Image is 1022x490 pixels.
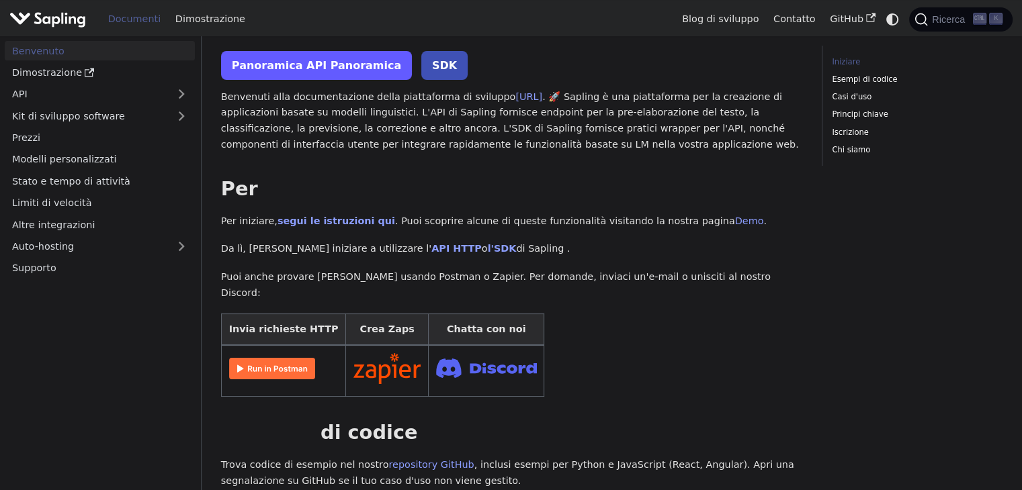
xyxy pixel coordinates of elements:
a: Demo [735,215,764,226]
font: o [482,243,488,254]
a: Alberello.ai [9,9,91,29]
font: , inclusi esempi per Python e JavaScript (React, Angular). Apri una segnalazione su GitHub se il ... [221,459,794,486]
font: Casi d'uso [832,92,871,101]
font: Per iniziare, [221,215,278,226]
a: Chi siamo [832,144,998,156]
font: Iscrizione [832,128,868,137]
font: Auto-hosting [12,241,74,252]
font: Crea Zaps [360,324,415,334]
font: Esempi di codice [832,75,897,84]
button: Espandi la categoria della barra laterale 'SDK' [168,106,195,126]
font: Modelli personalizzati [12,154,117,164]
button: Espandi la categoria della barra laterale 'API' [168,85,195,104]
font: Panoramica API Panoramica [232,59,401,72]
font: Per [221,177,258,200]
kbd: K [989,13,1003,25]
a: GitHub [822,9,882,30]
a: Kit di sviluppo software [5,106,168,126]
font: Da lì, [PERSON_NAME] iniziare a utilizzare l' [221,243,431,254]
a: Iniziare [832,56,998,68]
a: Principi chiave [832,108,998,121]
font: di codice [321,421,417,444]
a: Altre integrazioni [5,215,195,234]
img: Connettiti in Zapier [353,353,421,384]
font: . 🚀 Sapling è una piattaforma per la creazione di applicazioni basate su modelli linguistici. L'A... [221,91,799,150]
font: Chatta con noi [447,324,526,334]
font: Contatto [773,13,816,24]
font: API [12,89,28,99]
font: . Puoi scoprire alcune di queste funzionalità visitando la nostra pagina [395,215,735,226]
a: Casi d'uso [832,91,998,103]
font: Ricerca [932,14,965,25]
font: Altre integrazioni [12,219,95,230]
a: repository GitHub [388,459,474,470]
font: Blog di sviluppo [682,13,759,24]
font: . [763,215,767,226]
font: Dimostrazione [175,13,245,24]
a: l'SDK [488,243,517,254]
font: Supporto [12,262,56,273]
font: Benvenuti alla documentazione della piattaforma di sviluppo [221,91,516,102]
a: Esempi di codice [832,73,998,86]
a: Blog di sviluppo [675,9,766,30]
a: Iscrizione [832,126,998,139]
font: Dimostrazione [12,67,82,78]
font: Puoi anche provare [PERSON_NAME] usando Postman o Zapier. Per domande, inviaci un'e-mail o unisci... [221,271,771,298]
a: Dimostrazione [168,9,253,30]
font: Iniziare [832,57,860,66]
font: di Sapling . [516,243,570,254]
font: Chi siamo [832,145,870,154]
a: Benvenuto [5,41,195,60]
font: GitHub [830,13,863,24]
font: Kit di sviluppo software [12,111,125,121]
button: Cerca (Ctrl+K) [909,7,1012,32]
font: Documenti [108,13,161,24]
a: Limiti di velocità [5,193,195,213]
font: Stato e tempo di attività [12,176,130,187]
a: API HTTP [431,243,482,254]
a: Dimostrazione [5,63,195,83]
font: Trova codice di esempio nel nostro [221,459,389,470]
font: Prezzi [12,132,40,143]
a: Panoramica API Panoramica [221,51,412,80]
img: Alberello.ai [9,9,86,29]
font: Invia richieste HTTP [229,324,339,334]
a: segui le istruzioni qui [278,215,395,226]
font: Limiti di velocità [12,197,92,208]
a: Supporto [5,258,195,278]
a: Contatto [766,9,822,30]
a: Stato e tempo di attività [5,171,195,191]
font: Benvenuto [12,46,65,56]
a: Prezzi [5,128,195,148]
font: Principi chiave [832,109,888,119]
button: Passa dalla modalità scura a quella chiara (attualmente modalità di sistema) [883,9,902,29]
a: Modelli personalizzati [5,150,195,169]
font: SDK [432,59,457,72]
a: Auto-hosting [5,237,195,256]
a: [URL] [515,91,542,102]
a: API [5,85,168,104]
img: Corri nel postino [229,358,315,379]
img: Unisciti a Discord [436,354,537,382]
a: Documenti [101,9,168,30]
a: SDK [421,51,468,80]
